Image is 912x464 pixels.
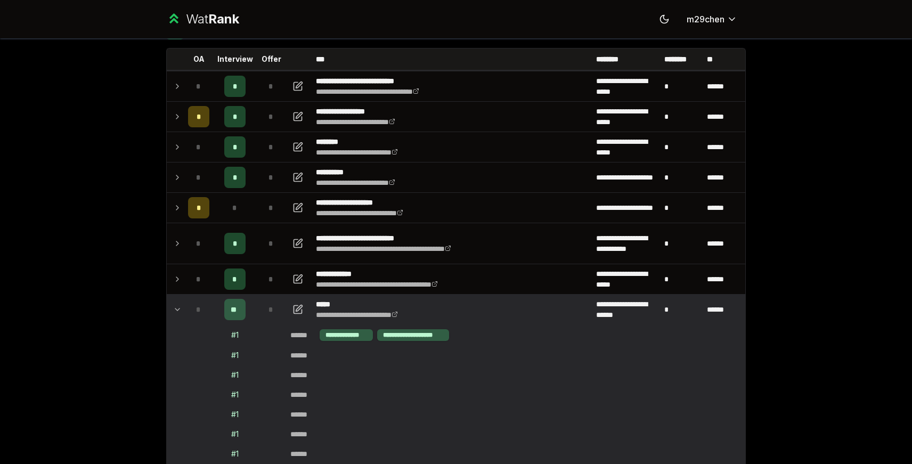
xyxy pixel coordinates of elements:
[687,13,724,26] span: m29chen
[231,449,239,459] div: # 1
[208,11,239,27] span: Rank
[231,370,239,380] div: # 1
[231,409,239,420] div: # 1
[231,330,239,340] div: # 1
[193,54,205,64] p: OA
[217,54,253,64] p: Interview
[231,389,239,400] div: # 1
[231,429,239,439] div: # 1
[231,350,239,361] div: # 1
[166,11,239,28] a: WatRank
[186,11,239,28] div: Wat
[262,54,281,64] p: Offer
[678,10,746,29] button: m29chen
